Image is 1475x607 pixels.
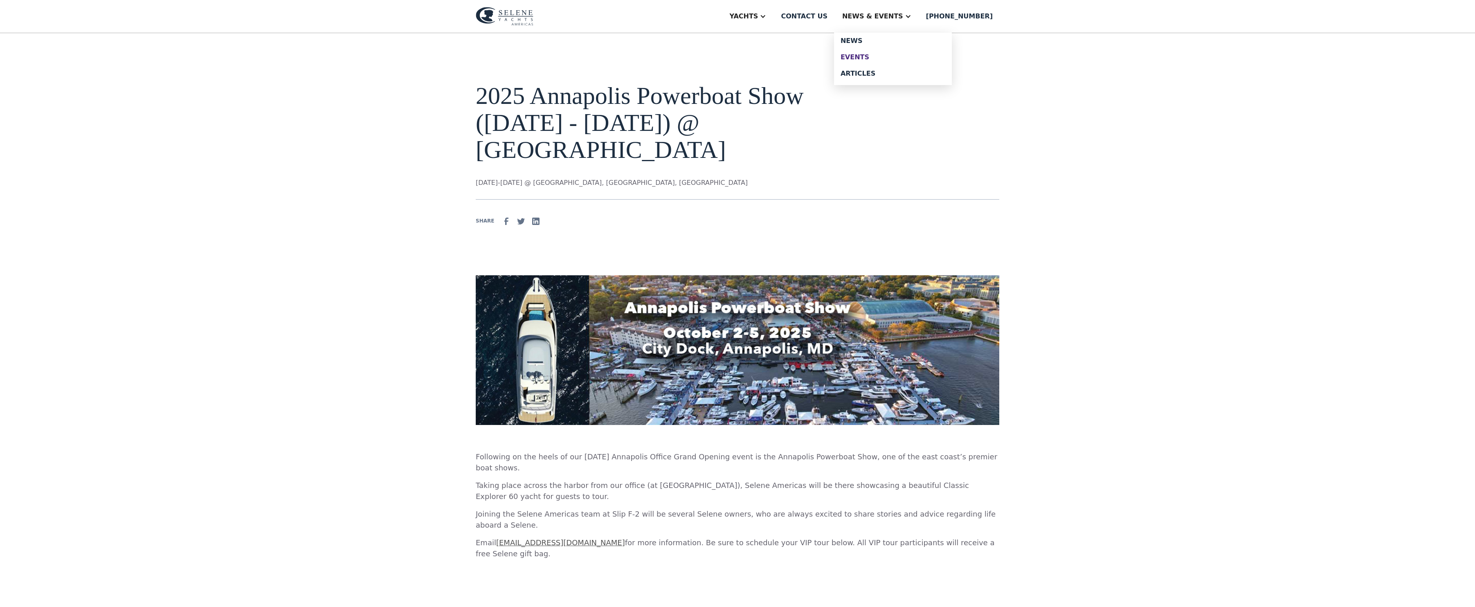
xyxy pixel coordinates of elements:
div: [PHONE_NUMBER] [926,11,993,21]
div: Events [841,54,945,61]
a: [EMAIL_ADDRESS][DOMAIN_NAME] [496,538,625,547]
p: Following on the heels of our [DATE] Annapolis Office Grand Opening event is the Annapolis Powerb... [476,451,999,473]
a: News [834,33,952,49]
img: Linkedin [531,216,541,226]
a: Articles [834,65,952,82]
nav: News & EVENTS [834,33,952,85]
div: Articles [841,70,945,77]
img: logo [476,7,533,26]
p: Joining the Selene Americas team at Slip F-2 will be several Selene owners, who are always excite... [476,508,999,531]
div: News & EVENTS [842,11,903,21]
div: News [841,38,945,44]
p: Taking place across the harbor from our office (at [GEOGRAPHIC_DATA]), Selene Americas will be th... [476,480,999,502]
div: Yachts [729,11,758,21]
p: [DATE]-[DATE] @ [GEOGRAPHIC_DATA], [GEOGRAPHIC_DATA], [GEOGRAPHIC_DATA] [476,178,816,188]
a: Events [834,49,952,65]
div: Contact us [781,11,827,21]
div: SHARE [476,217,494,225]
img: Twitter [516,216,526,226]
h1: 2025 Annapolis Powerboat Show ([DATE] - [DATE]) @ [GEOGRAPHIC_DATA] [476,82,816,163]
img: 2025 Annapolis Powerboat Show (October 2 - 5) @ City Dock [476,275,999,425]
img: facebook [501,216,511,226]
p: Email for more information. Be sure to schedule your VIP tour below. All VIP tour participants wi... [476,537,999,559]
